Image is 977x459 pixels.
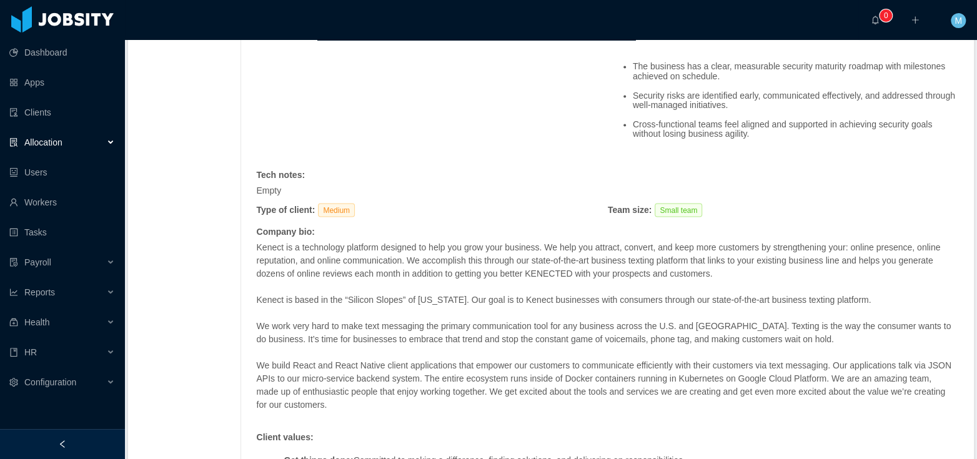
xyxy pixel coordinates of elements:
p: Kenect is based in the “Silicon Slopes” of [US_STATE]. Our goal is to Kenect businesses with cons... [256,293,953,306]
a: icon: profileTasks [9,220,115,245]
strong: Client values : [256,432,313,442]
i: icon: medicine-box [9,318,18,327]
a: icon: userWorkers [9,190,115,215]
a: icon: pie-chartDashboard [9,40,115,65]
span: Configuration [24,377,76,387]
strong: Company bio : [256,226,314,236]
i: icon: book [9,348,18,357]
i: icon: file-protect [9,258,18,267]
sup: 0 [880,9,892,22]
li: Security risks are identified early, communicated effectively, and addressed through well-managed... [633,91,959,111]
span: Health [24,317,49,327]
a: icon: auditClients [9,100,115,125]
i: icon: plus [911,16,920,24]
span: Allocation [24,137,62,147]
i: icon: setting [9,378,18,387]
li: Cross-functional teams feel aligned and supported in achieving security goals without losing busi... [633,120,959,139]
span: Medium [318,203,355,217]
p: We work very hard to make text messaging the primary communication tool for any business across t... [256,319,953,345]
i: icon: solution [9,138,18,147]
strong: Type of client : [256,204,315,214]
i: icon: line-chart [9,288,18,297]
span: Empty [256,185,281,195]
span: Small team [655,203,702,217]
span: HR [24,347,37,357]
span: Reports [24,287,55,297]
span: Kenect is a technology platform designed to help you grow your business. We help you attract, con... [256,242,940,278]
span: M [955,13,962,28]
p: We build React and React Native client applications that empower our customers to communicate eff... [256,358,953,411]
a: icon: appstoreApps [9,70,115,95]
span: Payroll [24,257,51,267]
li: The business has a clear, measurable security maturity roadmap with milestones achieved on schedule. [633,62,959,81]
strong: Tech notes : [256,169,305,179]
i: icon: bell [871,16,880,24]
strong: Team size : [608,204,652,214]
a: icon: robotUsers [9,160,115,185]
